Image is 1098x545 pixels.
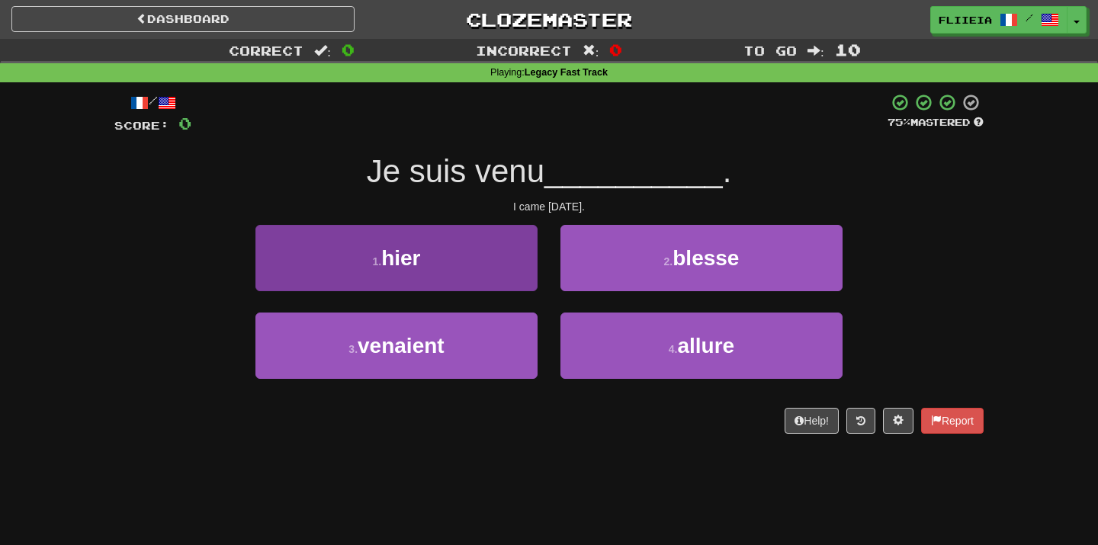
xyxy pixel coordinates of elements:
[669,343,678,355] small: 4 .
[835,40,861,59] span: 10
[358,334,445,357] span: venaient
[314,44,331,57] span: :
[583,44,599,57] span: :
[377,6,721,33] a: Clozemaster
[114,119,169,132] span: Score:
[381,246,420,270] span: hier
[560,225,843,291] button: 2.blesse
[677,334,734,357] span: allure
[11,6,355,32] a: Dashboard
[1026,12,1033,23] span: /
[476,43,572,58] span: Incorrect
[743,43,797,58] span: To go
[921,408,984,434] button: Report
[525,67,608,78] strong: Legacy Fast Track
[367,153,544,189] span: Je suis venu
[372,255,381,268] small: 1 .
[930,6,1067,34] a: fliieia /
[723,153,732,189] span: .
[114,93,191,112] div: /
[229,43,303,58] span: Correct
[673,246,739,270] span: blesse
[807,44,824,57] span: :
[609,40,622,59] span: 0
[342,40,355,59] span: 0
[255,225,538,291] button: 1.hier
[560,313,843,379] button: 4.allure
[348,343,358,355] small: 3 .
[785,408,839,434] button: Help!
[255,313,538,379] button: 3.venaient
[664,255,673,268] small: 2 .
[544,153,723,189] span: __________
[114,199,984,214] div: I came [DATE].
[178,114,191,133] span: 0
[846,408,875,434] button: Round history (alt+y)
[939,13,992,27] span: fliieia
[888,116,984,130] div: Mastered
[888,116,910,128] span: 75 %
